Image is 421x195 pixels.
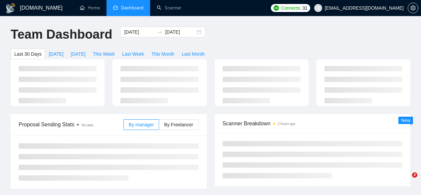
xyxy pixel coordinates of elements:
span: Proposal Sending Stats [19,120,123,129]
span: dashboard [113,5,118,10]
button: [DATE] [45,49,67,59]
span: Scanner Breakdown [223,119,403,128]
a: searchScanner [157,5,181,11]
span: [DATE] [71,50,86,58]
button: This Week [89,49,118,59]
span: to [157,29,162,35]
span: By Freelancer [164,122,193,127]
button: setting [408,3,418,13]
iframe: Intercom live chat [398,172,414,188]
span: Dashboard [121,5,143,11]
a: setting [408,5,418,11]
button: Last 30 Days [11,49,45,59]
span: 31 [303,4,308,12]
h1: Team Dashboard [11,27,112,42]
span: setting [408,5,418,11]
span: Last Week [122,50,144,58]
button: Last Week [118,49,148,59]
a: homeHome [80,5,100,11]
span: swap-right [157,29,162,35]
span: Last Month [182,50,205,58]
span: Last 30 Days [14,50,42,58]
button: Last Month [178,49,208,59]
span: This Week [93,50,115,58]
input: Start date [124,28,154,36]
img: logo [5,3,16,14]
time: 2 hours ago [278,122,296,126]
button: [DATE] [67,49,89,59]
button: This Month [148,49,178,59]
span: New [401,118,410,123]
span: Connects: [281,4,301,12]
span: No data [82,123,93,127]
img: upwork-logo.png [274,5,279,11]
span: This Month [151,50,174,58]
span: user [316,6,320,10]
span: By manager [129,122,154,127]
input: End date [165,28,195,36]
span: [DATE] [49,50,64,58]
span: 2 [412,172,417,178]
